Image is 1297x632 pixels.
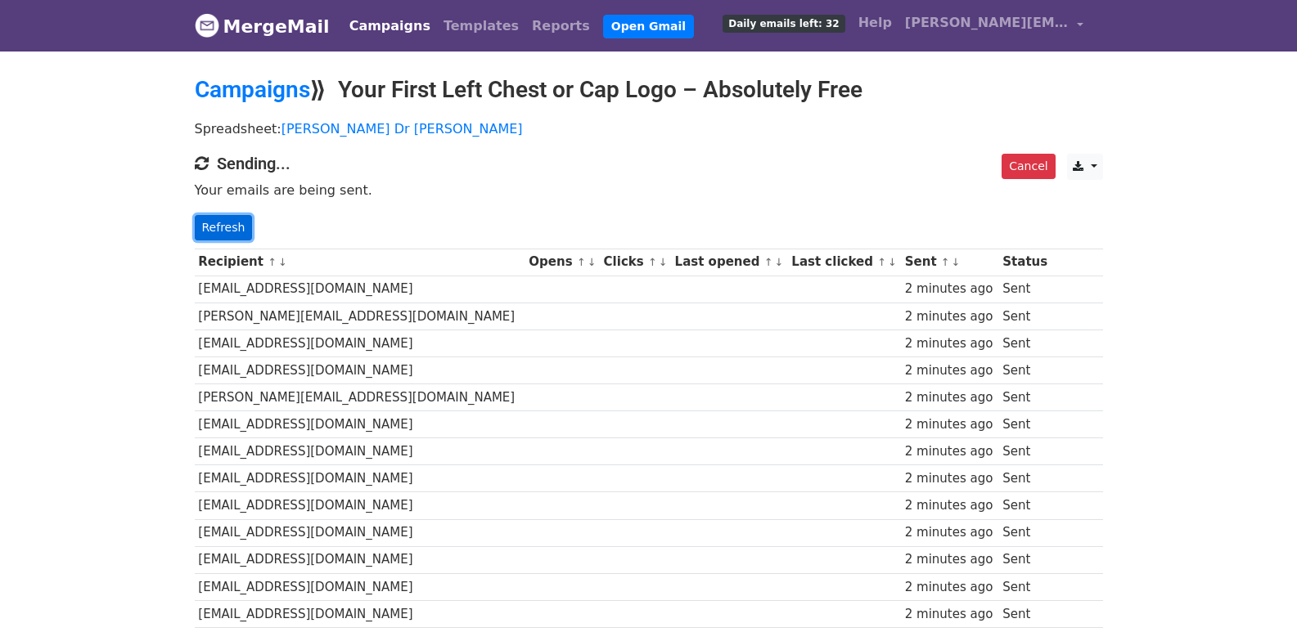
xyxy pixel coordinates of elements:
[905,605,995,624] div: 2 minutes ago
[905,496,995,515] div: 2 minutes ago
[999,356,1053,383] td: Sent
[852,7,898,39] a: Help
[577,256,586,268] a: ↑
[999,329,1053,356] td: Sent
[905,361,995,380] div: 2 minutes ago
[999,411,1053,438] td: Sent
[195,384,525,411] td: [PERSON_NAME][EMAIL_ADDRESS][DOMAIN_NAME]
[999,303,1053,329] td: Sent
[788,249,901,276] th: Last clicked
[999,600,1053,627] td: Sent
[999,573,1053,600] td: Sent
[195,546,525,573] td: [EMAIL_ADDRESS][DOMAIN_NAME]
[195,573,525,600] td: [EMAIL_ADDRESS][DOMAIN_NAME]
[905,442,995,461] div: 2 minutes ago
[905,550,995,569] div: 2 minutes ago
[195,329,525,356] td: [EMAIL_ADDRESS][DOMAIN_NAME]
[999,249,1053,276] th: Status
[195,276,525,303] td: [EMAIL_ADDRESS][DOMAIN_NAME]
[877,256,886,268] a: ↑
[195,9,330,43] a: MergeMail
[525,249,600,276] th: Opens
[764,256,773,268] a: ↑
[723,15,844,33] span: Daily emails left: 32
[603,15,694,38] a: Open Gmail
[905,307,995,326] div: 2 minutes ago
[999,384,1053,411] td: Sent
[525,10,597,43] a: Reports
[941,256,950,268] a: ↑
[898,7,1090,45] a: [PERSON_NAME][EMAIL_ADDRESS][DOMAIN_NAME]
[281,121,523,137] a: [PERSON_NAME] Dr [PERSON_NAME]
[905,523,995,542] div: 2 minutes ago
[195,519,525,546] td: [EMAIL_ADDRESS][DOMAIN_NAME]
[671,249,788,276] th: Last opened
[999,465,1053,492] td: Sent
[600,249,671,276] th: Clicks
[905,280,995,298] div: 2 minutes ago
[195,438,525,465] td: [EMAIL_ADDRESS][DOMAIN_NAME]
[905,13,1069,33] span: [PERSON_NAME][EMAIL_ADDRESS][DOMAIN_NAME]
[195,356,525,383] td: [EMAIL_ADDRESS][DOMAIN_NAME]
[195,411,525,438] td: [EMAIL_ADDRESS][DOMAIN_NAME]
[195,249,525,276] th: Recipient
[952,256,961,268] a: ↓
[195,492,525,519] td: [EMAIL_ADDRESS][DOMAIN_NAME]
[905,415,995,434] div: 2 minutes ago
[659,256,668,268] a: ↓
[343,10,437,43] a: Campaigns
[278,256,287,268] a: ↓
[195,303,525,329] td: [PERSON_NAME][EMAIL_ADDRESS][DOMAIN_NAME]
[905,334,995,353] div: 2 minutes ago
[716,7,851,39] a: Daily emails left: 32
[195,215,253,240] a: Refresh
[905,388,995,407] div: 2 minutes ago
[888,256,897,268] a: ↓
[195,120,1103,137] p: Spreadsheet:
[774,256,783,268] a: ↓
[195,76,310,103] a: Campaigns
[195,182,1103,199] p: Your emails are being sent.
[999,438,1053,465] td: Sent
[195,76,1103,104] h2: ⟫ Your First Left Chest or Cap Logo – Absolutely Free
[437,10,525,43] a: Templates
[195,154,1103,173] h4: Sending...
[999,492,1053,519] td: Sent
[905,469,995,488] div: 2 minutes ago
[905,578,995,597] div: 2 minutes ago
[195,465,525,492] td: [EMAIL_ADDRESS][DOMAIN_NAME]
[999,519,1053,546] td: Sent
[901,249,999,276] th: Sent
[268,256,277,268] a: ↑
[195,600,525,627] td: [EMAIL_ADDRESS][DOMAIN_NAME]
[648,256,657,268] a: ↑
[195,13,219,38] img: MergeMail logo
[1215,554,1297,632] iframe: Chat Widget
[999,276,1053,303] td: Sent
[1002,154,1055,179] a: Cancel
[999,546,1053,573] td: Sent
[588,256,597,268] a: ↓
